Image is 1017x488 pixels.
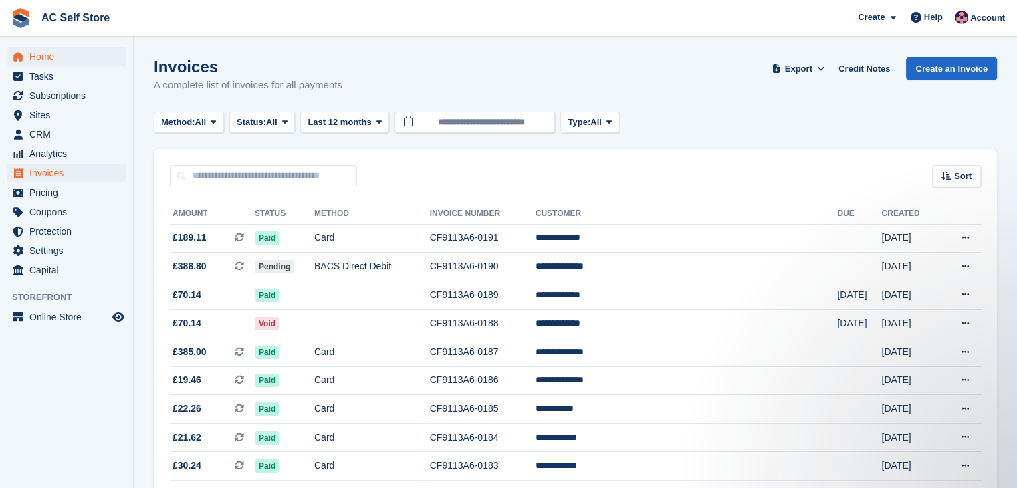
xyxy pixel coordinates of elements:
[430,203,536,225] th: Invoice Number
[29,222,110,241] span: Protection
[161,116,195,129] span: Method:
[7,261,126,279] a: menu
[881,310,939,338] td: [DATE]
[29,144,110,163] span: Analytics
[881,281,939,310] td: [DATE]
[7,241,126,260] a: menu
[430,224,536,253] td: CF9113A6-0191
[110,309,126,325] a: Preview store
[154,57,342,76] h1: Invoices
[173,459,201,473] span: £30.24
[837,281,881,310] td: [DATE]
[7,144,126,163] a: menu
[29,164,110,182] span: Invoices
[881,452,939,481] td: [DATE]
[300,112,389,134] button: Last 12 months
[255,231,279,245] span: Paid
[924,11,943,24] span: Help
[881,395,939,424] td: [DATE]
[430,281,536,310] td: CF9113A6-0189
[314,203,430,225] th: Method
[29,241,110,260] span: Settings
[173,402,201,416] span: £22.26
[29,308,110,326] span: Online Store
[906,57,997,80] a: Create an Invoice
[29,106,110,124] span: Sites
[255,203,314,225] th: Status
[7,222,126,241] a: menu
[314,452,430,481] td: Card
[255,402,279,416] span: Paid
[881,366,939,395] td: [DATE]
[7,164,126,182] a: menu
[314,338,430,367] td: Card
[430,423,536,452] td: CF9113A6-0184
[430,366,536,395] td: CF9113A6-0186
[255,346,279,359] span: Paid
[173,288,201,302] span: £70.14
[29,203,110,221] span: Coupons
[881,253,939,281] td: [DATE]
[858,11,885,24] span: Create
[266,116,277,129] span: All
[837,203,881,225] th: Due
[7,67,126,86] a: menu
[837,310,881,338] td: [DATE]
[970,11,1005,25] span: Account
[430,310,536,338] td: CF9113A6-0188
[255,289,279,302] span: Paid
[308,116,371,129] span: Last 12 months
[29,261,110,279] span: Capital
[314,224,430,253] td: Card
[881,423,939,452] td: [DATE]
[255,260,294,273] span: Pending
[29,183,110,202] span: Pricing
[7,47,126,66] a: menu
[785,62,812,76] span: Export
[314,395,430,424] td: Card
[36,7,115,29] a: AC Self Store
[195,116,207,129] span: All
[255,459,279,473] span: Paid
[536,203,838,225] th: Customer
[590,116,602,129] span: All
[170,203,255,225] th: Amount
[7,308,126,326] a: menu
[430,452,536,481] td: CF9113A6-0183
[237,116,266,129] span: Status:
[255,431,279,445] span: Paid
[154,112,224,134] button: Method: All
[255,374,279,387] span: Paid
[173,431,201,445] span: £21.62
[173,316,201,330] span: £70.14
[881,338,939,367] td: [DATE]
[769,57,828,80] button: Export
[7,125,126,144] a: menu
[29,86,110,105] span: Subscriptions
[430,338,536,367] td: CF9113A6-0187
[430,395,536,424] td: CF9113A6-0185
[173,259,207,273] span: £388.80
[7,183,126,202] a: menu
[29,125,110,144] span: CRM
[154,78,342,93] p: A complete list of invoices for all payments
[881,224,939,253] td: [DATE]
[7,86,126,105] a: menu
[955,11,968,24] img: Ted Cox
[314,366,430,395] td: Card
[314,423,430,452] td: Card
[173,231,207,245] span: £189.11
[833,57,895,80] a: Credit Notes
[7,203,126,221] a: menu
[7,106,126,124] a: menu
[173,373,201,387] span: £19.46
[255,317,279,330] span: Void
[229,112,295,134] button: Status: All
[29,47,110,66] span: Home
[881,203,939,225] th: Created
[11,8,31,28] img: stora-icon-8386f47178a22dfd0bd8f6a31ec36ba5ce8667c1dd55bd0f319d3a0aa187defe.svg
[173,345,207,359] span: £385.00
[560,112,619,134] button: Type: All
[568,116,590,129] span: Type:
[12,291,133,304] span: Storefront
